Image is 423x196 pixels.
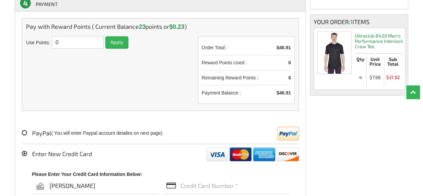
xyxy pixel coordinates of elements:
[51,130,162,136] p: ( You will enter Paypal account detailes on next page)
[350,18,352,25] span: 1
[139,23,145,30] span: 23
[406,85,420,99] a: Top
[169,23,184,30] span: $0.23
[22,151,92,157] label: Enter New Credit Card
[26,40,50,46] p: Use Points:
[366,74,384,80] span: $7.98
[26,23,295,30] div: Pay with Reward Points ( Current Balance points or )
[32,177,158,194] input: Name On Card *
[22,130,51,136] label: PayPal
[202,55,291,70] li: Reward Points Used :
[366,57,384,69] li: Unit Price
[277,40,291,55] span: $46.91
[163,177,290,194] input: Credit Card Number *
[105,36,128,48] input: Apply
[314,18,405,25] div: Your order: Items
[277,85,291,100] span: $46.91
[355,57,366,69] li: Qty
[202,85,291,100] li: Payment Balance :
[288,55,291,70] span: 0
[384,74,402,80] span: $31.92
[202,70,291,85] li: Remaining Reward Points :
[32,172,142,177] b: Please Enter Your Credit Card Information Below:
[288,70,291,85] span: 0
[202,40,291,55] li: Order Total :
[355,74,366,80] span: 4
[355,28,403,53] h2: Ultraclub 8420 Men's Performance Interlock Crew Tee
[384,57,402,69] li: Sub Total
